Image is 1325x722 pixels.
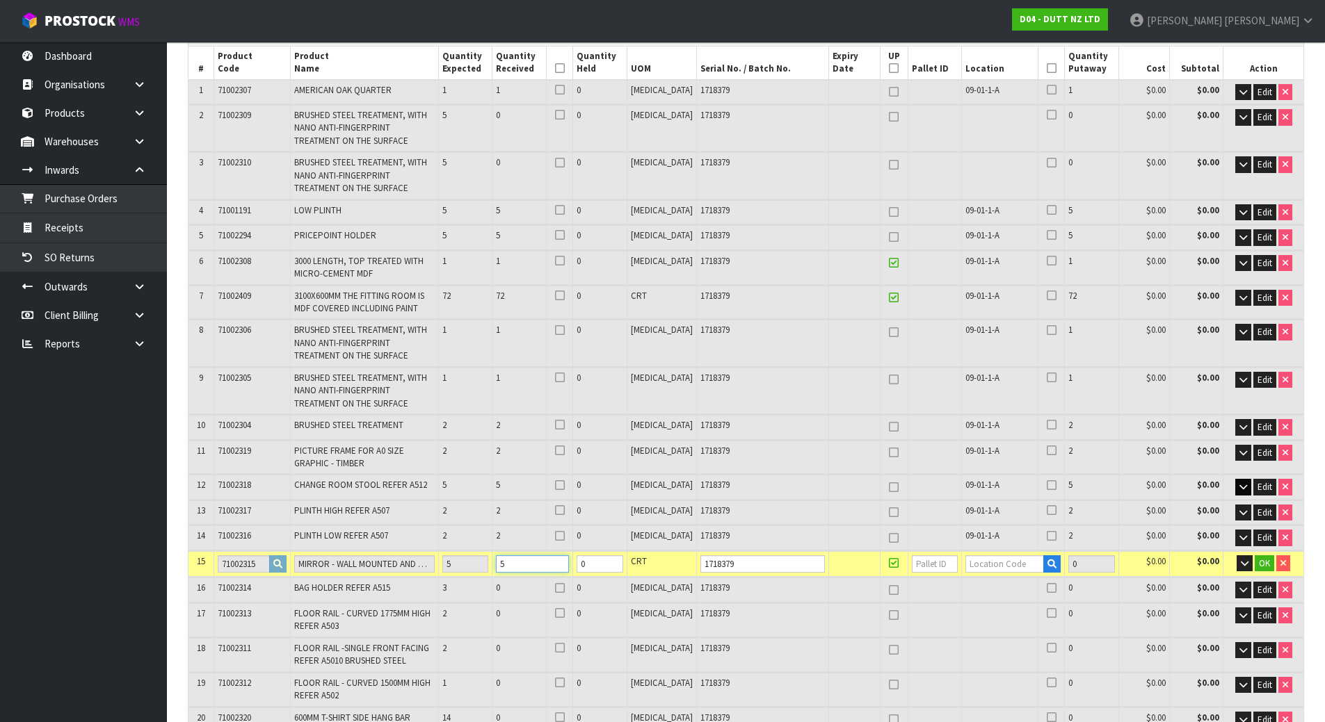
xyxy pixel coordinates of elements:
span: 09-01-1-A [965,84,999,96]
span: 1718379 [700,156,730,168]
strong: D04 - DUTT NZ LTD [1020,13,1100,25]
span: 71002310 [218,156,251,168]
button: Edit [1253,607,1276,624]
span: 9 [199,372,203,384]
span: 5 [442,229,447,241]
span: $0.00 [1146,229,1166,241]
th: Subtotal [1169,47,1223,80]
span: 14 [197,530,205,541]
span: AMERICAN OAK QUARTER [294,84,392,96]
a: D04 - DUTT NZ LTD [1012,8,1108,31]
span: 1 [1068,372,1073,384]
th: Location [961,47,1038,80]
span: 5 [442,156,447,168]
span: 15 [197,555,205,567]
button: Edit [1253,445,1276,461]
span: 1 [496,255,500,267]
span: 1718379 [700,84,730,96]
span: 0 [577,109,581,121]
span: 1718379 [700,372,730,384]
span: 0 [1068,677,1073,689]
button: Edit [1253,419,1276,436]
span: 0 [577,84,581,96]
span: [MEDICAL_DATA] [631,324,693,336]
span: 71002409 [218,290,251,302]
th: Expiry Date [828,47,880,80]
strong: $0.00 [1197,290,1219,302]
span: 1718379 [700,677,730,689]
span: 1 [199,84,203,96]
span: 1718379 [700,109,730,121]
strong: $0.00 [1197,229,1219,241]
span: 0 [496,156,500,168]
span: 0 [1068,642,1073,654]
span: 0 [577,445,581,457]
span: Edit [1258,374,1272,386]
span: [MEDICAL_DATA] [631,229,693,241]
span: $0.00 [1146,109,1166,121]
span: 1 [442,255,447,267]
th: Serial No. / Batch No. [696,47,828,80]
span: 71002319 [218,445,251,457]
input: Batch Number [700,555,825,573]
span: [MEDICAL_DATA] [631,607,693,619]
span: 5 [496,479,500,491]
span: 72 [496,290,504,302]
th: Pallet ID [908,47,961,80]
span: 5 [1068,479,1073,491]
span: 71002305 [218,372,251,384]
span: [PERSON_NAME] [1147,14,1222,27]
span: $0.00 [1146,324,1166,336]
span: 1718379 [700,229,730,241]
span: FLOOR RAIL - CURVED 1775MM HIGH REFER A503 [294,607,431,632]
strong: $0.00 [1197,445,1219,457]
button: Edit [1253,290,1276,306]
span: 1718379 [700,419,730,431]
span: 5 [1068,204,1073,216]
span: 5 [496,229,500,241]
span: 6 [199,255,203,267]
span: FLOOR RAIL - CURVED 1500MM HIGH REFER A502 [294,677,431,701]
span: $0.00 [1146,504,1166,516]
span: 71001191 [218,204,251,216]
span: 09-01-1-A [965,504,999,516]
span: $0.00 [1146,607,1166,619]
span: 5 [1068,229,1073,241]
span: 0 [577,324,581,336]
span: 3 [442,582,447,593]
span: 5 [442,479,447,491]
img: cube-alt.png [21,12,38,29]
span: 0 [496,677,500,689]
span: $0.00 [1146,642,1166,654]
span: 09-01-1-A [965,479,999,491]
button: Edit [1253,372,1276,388]
span: 2 [199,109,203,121]
span: 0 [577,255,581,267]
strong: $0.00 [1197,530,1219,541]
span: 1 [442,324,447,336]
span: 0 [577,372,581,384]
span: 0 [577,204,581,216]
span: 71002308 [218,255,251,267]
span: Edit [1258,158,1272,170]
span: 2 [1068,445,1073,457]
span: 17 [197,607,205,619]
span: 2 [442,530,447,541]
button: Edit [1253,642,1276,659]
span: [MEDICAL_DATA] [631,255,693,267]
span: [MEDICAL_DATA] [631,372,693,384]
input: Product Code [218,555,270,573]
span: Edit [1258,111,1272,123]
button: Edit [1253,255,1276,272]
span: 0 [577,156,581,168]
span: 0 [496,607,500,619]
input: Expected [442,555,489,573]
span: 5 [199,229,203,241]
span: LOW PLINTH [294,204,342,216]
span: 71002314 [218,582,251,593]
span: 1 [442,84,447,96]
span: 2 [1068,530,1073,541]
span: $0.00 [1146,419,1166,431]
span: 71002318 [218,479,251,491]
span: 71002311 [218,642,251,654]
